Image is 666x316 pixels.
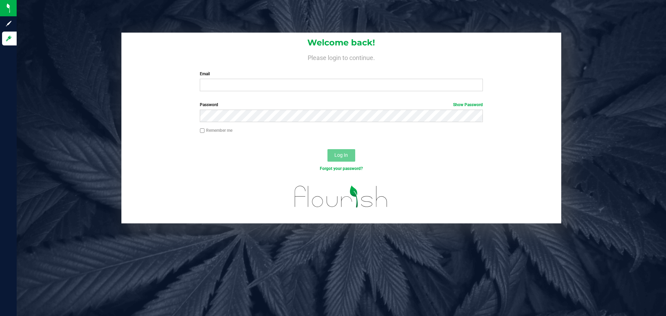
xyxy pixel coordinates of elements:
[200,128,205,133] input: Remember me
[5,35,12,42] inline-svg: Log in
[453,102,483,107] a: Show Password
[327,149,355,162] button: Log In
[5,20,12,27] inline-svg: Sign up
[200,102,218,107] span: Password
[200,127,232,134] label: Remember me
[320,166,363,171] a: Forgot your password?
[121,53,561,61] h4: Please login to continue.
[121,38,561,47] h1: Welcome back!
[334,152,348,158] span: Log In
[200,71,483,77] label: Email
[286,179,396,214] img: flourish_logo.svg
